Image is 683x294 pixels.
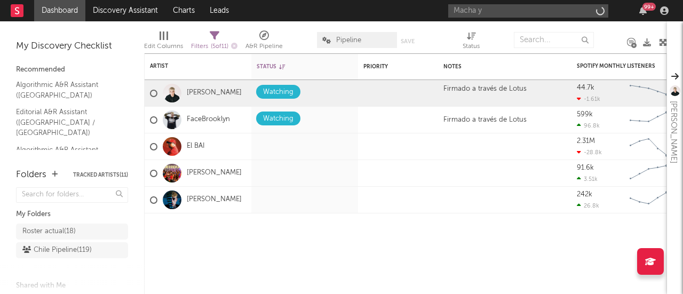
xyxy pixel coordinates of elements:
div: -1.61k [577,96,600,102]
button: Save [401,38,415,44]
div: Watching [263,113,293,125]
span: ( 5 of 11 ) [211,44,228,50]
div: 44.7k [577,84,594,91]
div: Firmado a través de Lotus [438,116,532,124]
a: FaceBrooklyn [187,115,230,124]
a: [PERSON_NAME] [187,89,242,98]
div: 96.8k [577,122,600,129]
div: Filters [191,40,237,53]
input: Search for folders... [16,187,128,203]
div: Filters(5 of 11) [191,27,237,58]
svg: Chart title [625,80,673,107]
a: Algorithmic A&R Assistant ([GEOGRAPHIC_DATA]) [16,144,117,166]
div: A&R Pipeline [245,27,283,58]
div: Recommended [16,63,128,76]
div: 26.8k [577,202,599,209]
button: 99+ [639,6,647,15]
div: Status [257,63,326,70]
div: Artist [150,63,230,69]
div: My Folders [16,208,128,221]
div: 99 + [642,3,656,11]
div: 242k [577,191,592,198]
div: 3.51k [577,176,598,182]
div: A&R Pipeline [245,40,283,53]
div: Shared with Me [16,280,128,292]
div: Status [463,27,480,58]
div: Roster actual ( 18 ) [22,225,76,238]
svg: Chart title [625,107,673,133]
a: Editorial A&R Assistant ([GEOGRAPHIC_DATA] / [GEOGRAPHIC_DATA]) [16,106,117,139]
div: Spotify Monthly Listeners [577,63,657,69]
div: Watching [263,86,293,99]
div: 599k [577,111,593,118]
div: -28.8k [577,149,602,156]
div: Chile Pipeline ( 119 ) [22,244,92,257]
div: My Discovery Checklist [16,40,128,53]
a: [PERSON_NAME] [187,195,242,204]
div: Notes [443,63,550,70]
div: Firmado a través de Lotus [438,85,532,101]
div: 91.6k [577,164,594,171]
a: [PERSON_NAME] [187,169,242,178]
input: Search for artists [448,4,608,18]
div: Folders [16,169,46,181]
svg: Chart title [625,133,673,160]
a: El BAI [187,142,205,151]
div: Status [463,40,480,53]
svg: Chart title [625,160,673,187]
input: Search... [514,32,594,48]
a: Algorithmic A&R Assistant ([GEOGRAPHIC_DATA]) [16,79,117,101]
div: Priority [363,63,406,70]
div: [PERSON_NAME] [667,101,680,163]
svg: Chart title [625,187,673,213]
div: 2.31M [577,138,595,145]
a: Chile Pipeline(119) [16,242,128,258]
span: Pipeline [336,37,361,44]
a: Roster actual(18) [16,224,128,240]
div: Edit Columns [144,40,183,53]
button: Tracked Artists(11) [73,172,128,178]
div: Edit Columns [144,27,183,58]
